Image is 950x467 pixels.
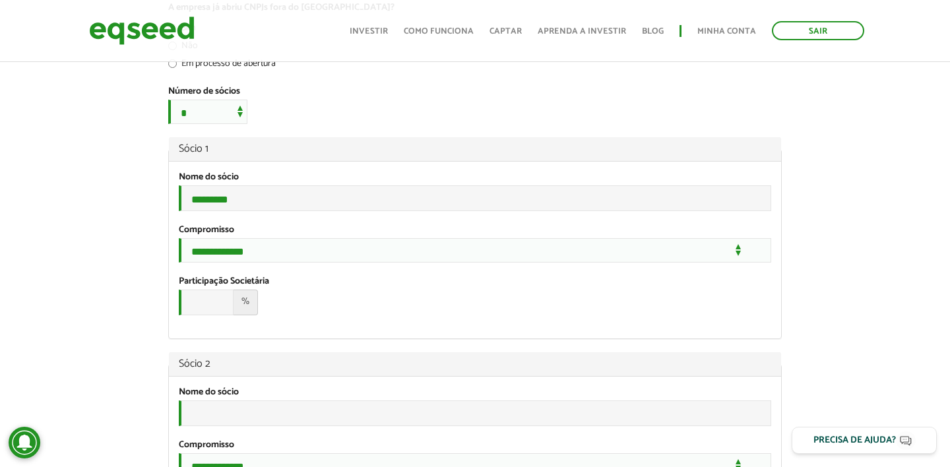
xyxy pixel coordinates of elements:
a: Blog [642,27,664,36]
a: Investir [350,27,388,36]
a: Captar [490,27,522,36]
label: Participação Societária [179,277,269,286]
label: Compromisso [179,441,234,450]
img: EqSeed [89,13,195,48]
input: Em processo de abertura [168,59,177,68]
a: Sair [772,21,864,40]
a: Minha conta [697,27,756,36]
a: Aprenda a investir [538,27,626,36]
label: Nome do sócio [179,388,239,397]
a: Como funciona [404,27,474,36]
label: Número de sócios [168,87,240,96]
span: Sócio 1 [179,140,208,158]
span: Sócio 2 [179,355,210,373]
label: Em processo de abertura [168,59,276,73]
label: Compromisso [179,226,234,235]
span: % [234,290,258,315]
label: Nome do sócio [179,173,239,182]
